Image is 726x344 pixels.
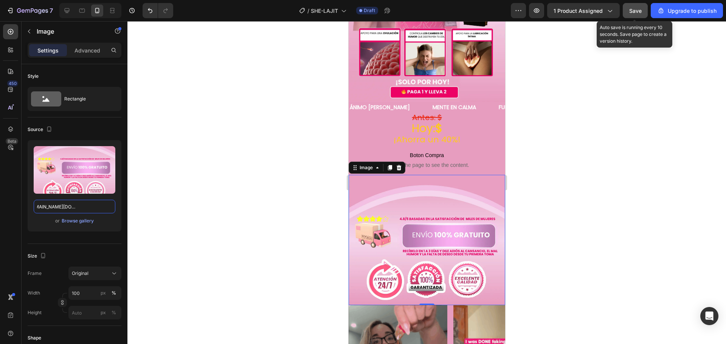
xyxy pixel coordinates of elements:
input: px% [68,286,121,300]
button: Original [68,267,121,280]
span: / [307,7,309,15]
label: Width [28,290,40,296]
p: Advanced [74,46,100,54]
div: Beta [6,138,18,144]
button: px [109,308,118,317]
button: Save [623,3,648,18]
div: Source [28,125,54,135]
div: Upgrade to publish [657,7,717,15]
span: Original [72,270,88,277]
div: % [112,290,116,296]
p: 7 [50,6,53,15]
iframe: Design area [349,21,505,344]
button: % [99,308,108,317]
s: Antes: $ [64,91,93,102]
div: Image [9,143,26,150]
button: Browse gallery [61,217,94,225]
button: % [99,288,108,298]
div: Browse gallery [62,218,94,224]
div: Style [28,73,39,80]
div: px [101,290,106,296]
div: 450 [7,80,18,86]
input: https://example.com/image.jpg [34,200,115,213]
button: Upgrade to publish [651,3,723,18]
label: Height [28,309,42,316]
strong: $ [87,99,94,115]
span: or [55,216,60,225]
div: % [112,309,116,316]
button: px [109,288,118,298]
button: 7 [3,3,56,18]
div: Rectangle [64,90,110,108]
input: px% [68,306,121,319]
p: fUERZA FEMENINA [150,82,194,91]
span: SHE-LAJIT [311,7,338,15]
div: px [101,309,106,316]
button: 1 product assigned [547,3,620,18]
span: Save [629,8,642,14]
span: 1 product assigned [554,7,603,15]
div: Shape [28,335,41,341]
img: preview-image [34,146,115,194]
span: Draft [364,7,375,14]
p: Image [37,27,101,36]
div: Open Intercom Messenger [700,307,718,325]
div: Undo/Redo [143,3,173,18]
div: Size [28,251,48,261]
label: Frame [28,270,42,277]
p: Settings [37,46,59,54]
